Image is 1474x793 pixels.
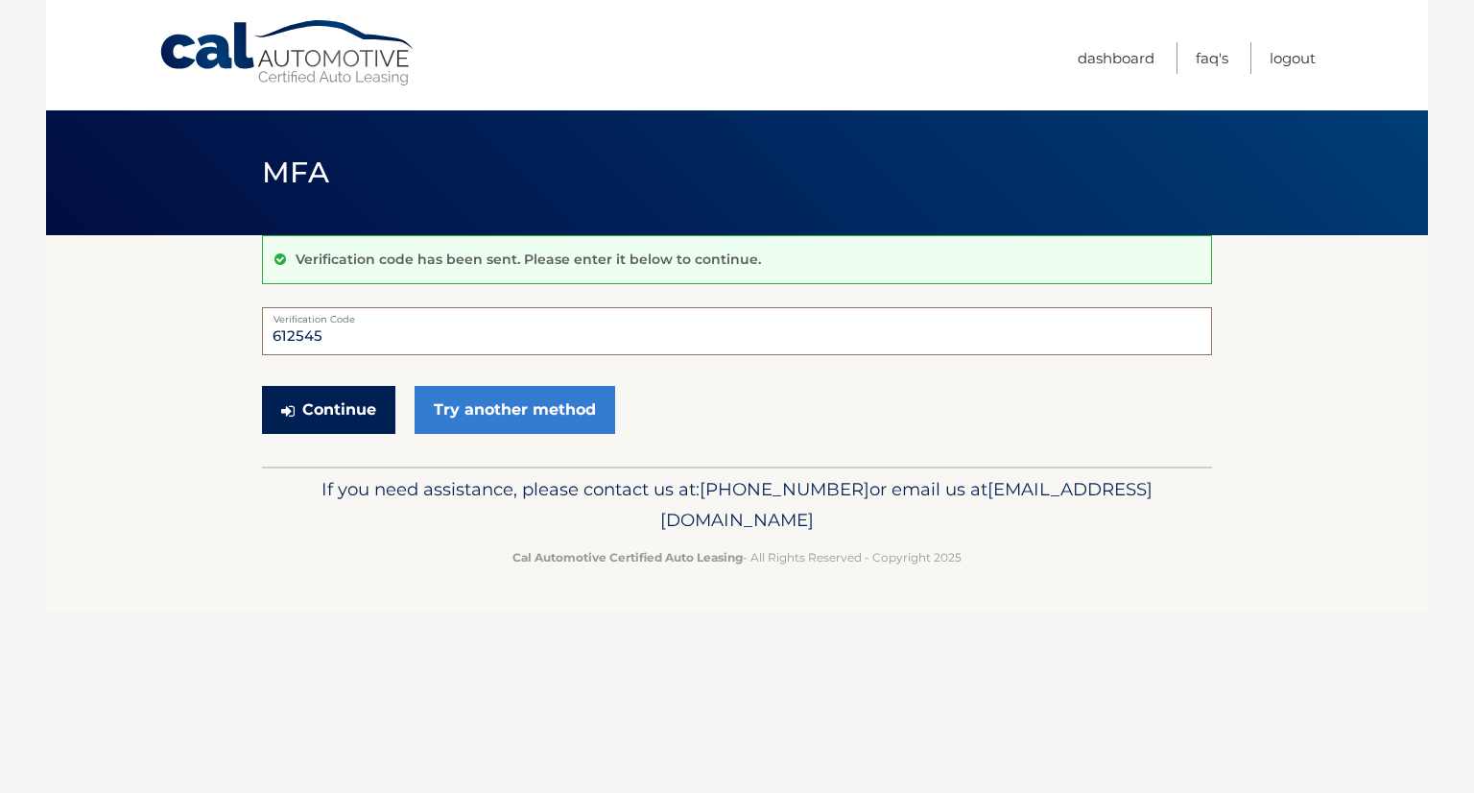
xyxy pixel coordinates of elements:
p: If you need assistance, please contact us at: or email us at [274,474,1200,536]
a: Try another method [415,386,615,434]
span: [PHONE_NUMBER] [700,478,869,500]
input: Verification Code [262,307,1212,355]
a: Logout [1270,42,1316,74]
label: Verification Code [262,307,1212,323]
button: Continue [262,386,395,434]
strong: Cal Automotive Certified Auto Leasing [512,550,743,565]
a: FAQ's [1196,42,1228,74]
span: [EMAIL_ADDRESS][DOMAIN_NAME] [660,478,1153,531]
span: MFA [262,155,329,190]
a: Dashboard [1078,42,1154,74]
a: Cal Automotive [158,19,417,87]
p: Verification code has been sent. Please enter it below to continue. [296,251,761,268]
p: - All Rights Reserved - Copyright 2025 [274,547,1200,567]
